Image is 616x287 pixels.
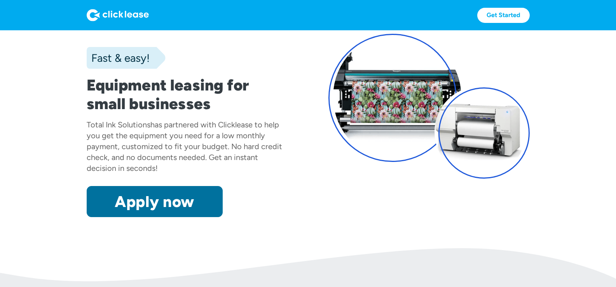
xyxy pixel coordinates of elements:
a: Get Started [477,8,530,23]
div: Total Ink Solutions [87,120,150,129]
h1: Equipment leasing for small businesses [87,76,288,113]
a: Apply now [87,186,223,217]
div: Fast & easy! [87,50,150,66]
div: has partnered with Clicklease to help you get the equipment you need for a low monthly payment, c... [87,120,282,173]
img: Logo [87,9,149,21]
